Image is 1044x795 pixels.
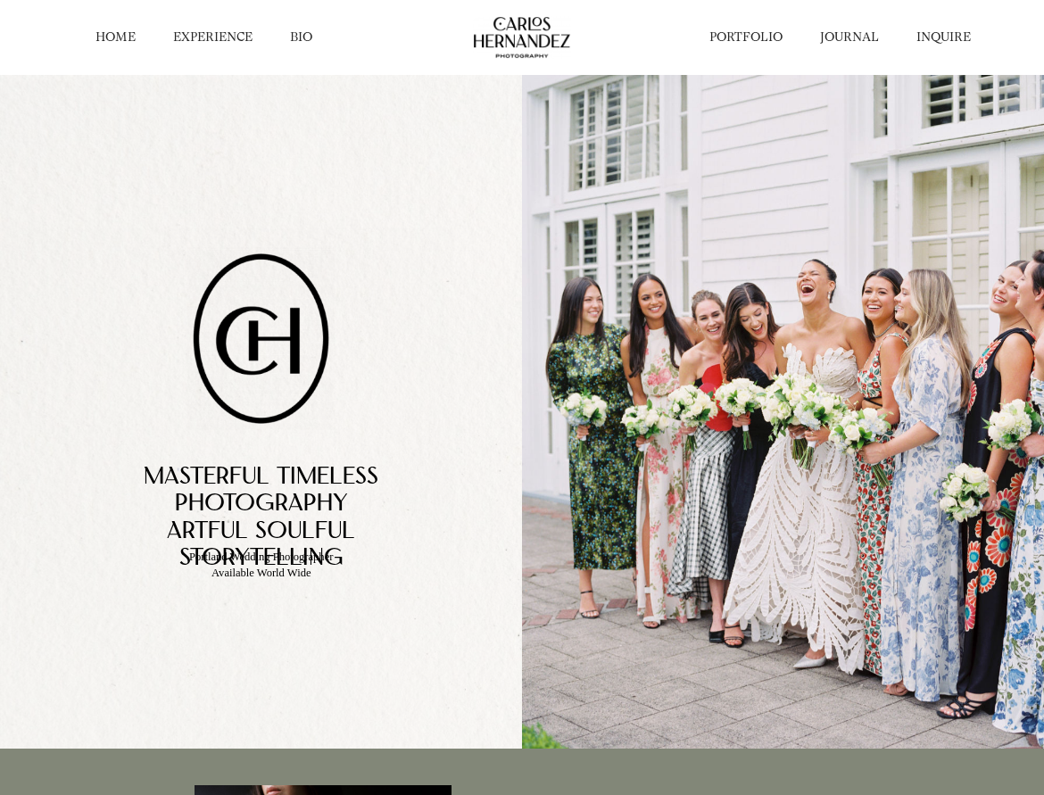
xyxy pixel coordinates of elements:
[175,493,348,517] span: PhotoGrAphy
[189,551,333,563] span: Portland Wedding Photographer
[709,29,783,46] a: PORTFOLIO
[211,567,311,579] span: Available World Wide
[144,466,378,490] span: Masterful TimelEss
[820,29,879,46] a: JOURNAL
[95,29,136,46] a: HOME
[173,29,253,46] a: EXPERIENCE
[916,29,971,46] a: INQUIRE
[167,520,355,571] span: Artful Soulful StorytelLing
[290,29,312,46] a: BIO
